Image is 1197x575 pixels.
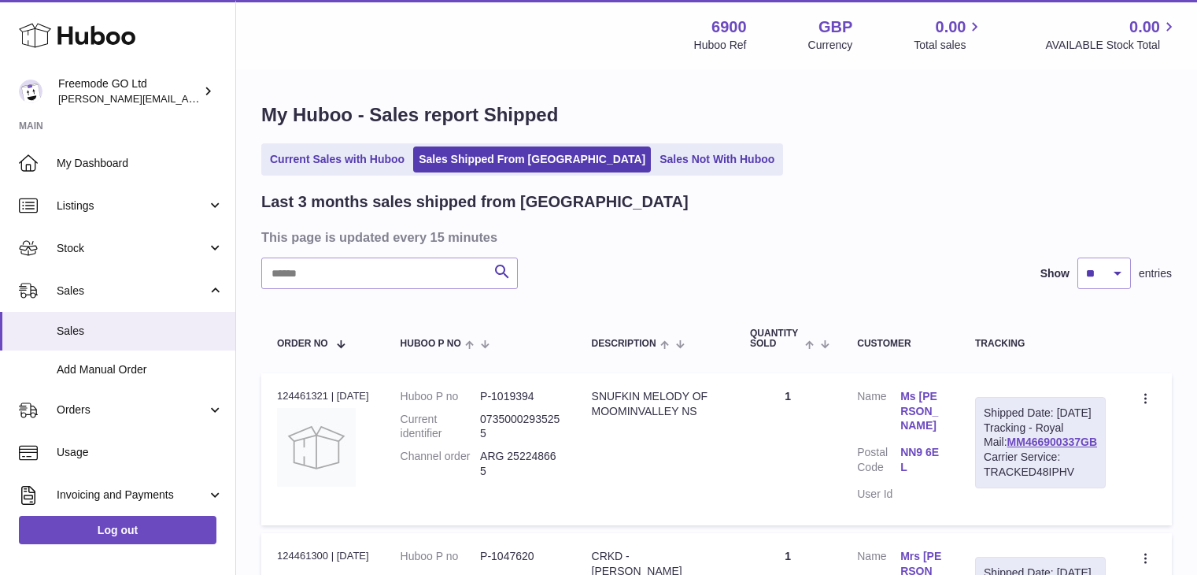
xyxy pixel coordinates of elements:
h2: Last 3 months sales shipped from [GEOGRAPHIC_DATA] [261,191,689,213]
dt: User Id [857,487,900,502]
dd: P-1019394 [480,389,560,404]
span: Add Manual Order [57,362,224,377]
dt: Current identifier [401,412,480,442]
dt: Channel order [401,449,480,479]
a: 0.00 AVAILABLE Stock Total [1045,17,1178,53]
div: Tracking [975,339,1106,349]
dd: 07350002935255 [480,412,560,442]
div: Customer [857,339,944,349]
span: Listings [57,198,207,213]
a: Sales Not With Huboo [654,147,780,172]
a: Ms [PERSON_NAME] [900,389,944,434]
img: lenka.smikniarova@gioteck.com [19,80,42,103]
a: Sales Shipped From [GEOGRAPHIC_DATA] [413,147,651,172]
strong: 6900 [711,17,747,38]
div: Currency [808,38,853,53]
div: SNUFKIN MELODY OF MOOMINVALLEY NS [592,389,719,419]
span: Huboo P no [401,339,461,349]
a: 0.00 Total sales [914,17,984,53]
div: Freemode GO Ltd [58,76,200,106]
span: [PERSON_NAME][EMAIL_ADDRESS][DOMAIN_NAME] [58,92,316,105]
div: 124461321 | [DATE] [277,389,369,403]
h3: This page is updated every 15 minutes [261,228,1168,246]
dt: Postal Code [857,445,900,479]
td: 1 [734,373,841,525]
h1: My Huboo - Sales report Shipped [261,102,1172,128]
a: Log out [19,516,216,544]
span: Order No [277,339,328,349]
strong: GBP [818,17,852,38]
span: Invoicing and Payments [57,488,207,503]
img: no-photo.jpg [277,408,356,487]
span: Orders [57,402,207,417]
span: Sales [57,324,224,339]
label: Show [1040,266,1070,281]
span: entries [1139,266,1172,281]
div: Shipped Date: [DATE] [984,406,1097,421]
dd: ARG 252248665 [480,449,560,479]
dd: P-1047620 [480,549,560,564]
span: Description [592,339,656,349]
span: AVAILABLE Stock Total [1045,38,1178,53]
div: Carrier Service: TRACKED48IPHV [984,450,1097,480]
span: Sales [57,284,207,299]
span: Quantity Sold [750,328,801,349]
dt: Name [857,389,900,438]
span: Usage [57,445,224,460]
dt: Huboo P no [401,549,480,564]
div: Huboo Ref [694,38,747,53]
span: Stock [57,241,207,256]
span: My Dashboard [57,156,224,171]
span: 0.00 [1129,17,1160,38]
div: Tracking - Royal Mail: [975,397,1106,488]
span: Total sales [914,38,984,53]
a: MM466900337GB [1007,436,1097,448]
div: 124461300 | [DATE] [277,549,369,563]
a: Current Sales with Huboo [264,147,410,172]
a: NN9 6EL [900,445,944,475]
span: 0.00 [936,17,966,38]
dt: Huboo P no [401,389,480,404]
